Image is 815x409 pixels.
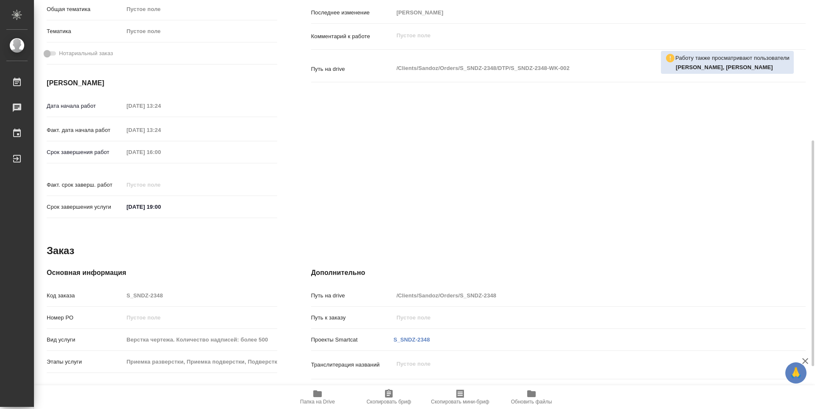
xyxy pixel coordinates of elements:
[124,2,277,17] div: Пустое поле
[366,399,411,405] span: Скопировать бриф
[47,203,124,211] p: Срок завершения услуги
[393,61,764,76] textarea: /Clients/Sandoz/Orders/S_SNDZ-2348/DTP/S_SNDZ-2348-WK-002
[124,356,277,368] input: Пустое поле
[496,385,567,409] button: Обновить файлы
[300,399,335,405] span: Папка на Drive
[47,336,124,344] p: Вид услуги
[785,362,807,384] button: 🙏
[47,181,124,189] p: Факт. срок заверш. работ
[124,179,198,191] input: Пустое поле
[124,289,277,302] input: Пустое поле
[789,364,803,382] span: 🙏
[124,146,198,158] input: Пустое поле
[311,268,806,278] h4: Дополнительно
[124,124,198,136] input: Пустое поле
[675,54,790,62] p: Работу также просматривают пользователи
[124,24,277,39] div: Пустое поле
[393,311,764,324] input: Пустое поле
[393,6,764,19] input: Пустое поле
[47,268,277,278] h4: Основная информация
[126,27,267,36] div: Пустое поле
[124,311,277,324] input: Пустое поле
[59,49,113,58] span: Нотариальный заказ
[311,314,393,322] p: Путь к заказу
[311,32,393,41] p: Комментарий к работе
[431,399,489,405] span: Скопировать мини-бриф
[47,291,124,300] p: Код заказа
[311,65,393,73] p: Путь на drive
[311,291,393,300] p: Путь на drive
[393,336,430,343] a: S_SNDZ-2348
[47,148,124,157] p: Срок завершения работ
[47,126,124,134] p: Факт. дата начала работ
[47,358,124,366] p: Этапы услуги
[126,5,267,14] div: Пустое поле
[124,201,198,213] input: ✎ Введи что-нибудь
[124,333,277,346] input: Пустое поле
[47,78,277,88] h4: [PERSON_NAME]
[311,336,393,344] p: Проекты Smartcat
[47,27,124,36] p: Тематика
[424,385,496,409] button: Скопировать мини-бриф
[393,289,764,302] input: Пустое поле
[47,244,74,258] h2: Заказ
[47,5,124,14] p: Общая тематика
[511,399,552,405] span: Обновить файлы
[47,102,124,110] p: Дата начала работ
[353,385,424,409] button: Скопировать бриф
[124,100,198,112] input: Пустое поле
[311,8,393,17] p: Последнее изменение
[47,314,124,322] p: Номер РО
[311,361,393,369] p: Транслитерация названий
[282,385,353,409] button: Папка на Drive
